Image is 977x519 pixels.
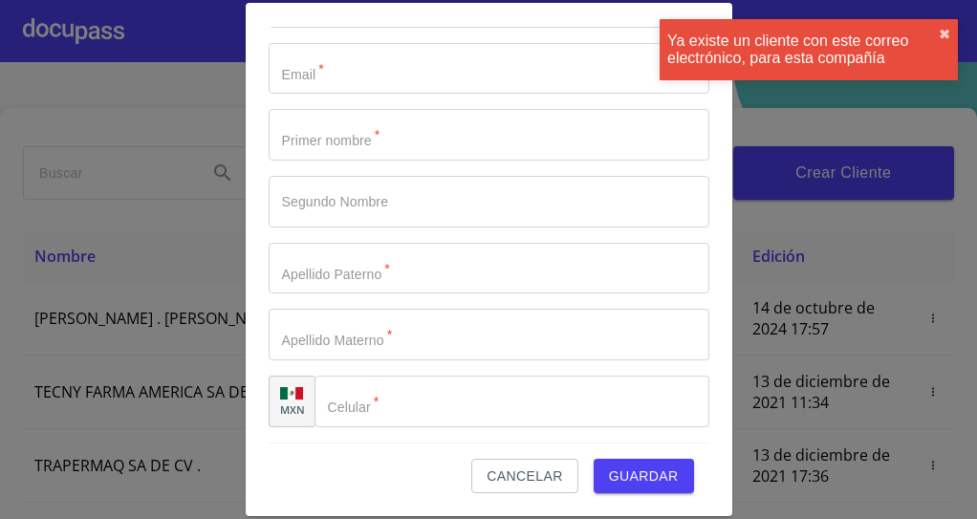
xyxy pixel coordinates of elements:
span: Cancelar [487,465,562,488]
span: Guardar [609,465,679,488]
p: MXN [280,402,305,417]
img: R93DlvwvvjP9fbrDwZeCRYBHk45OWMq+AAOlFVsxT89f82nwPLnD58IP7+ANJEaWYhP0Tx8kkA0WlQMPQsAAgwAOmBj20AXj6... [280,387,303,400]
button: close [939,27,950,42]
div: Ya existe un cliente con este correo electrónico, para esta compañía [667,32,939,67]
button: Cancelar [471,459,577,494]
button: Guardar [594,459,694,494]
